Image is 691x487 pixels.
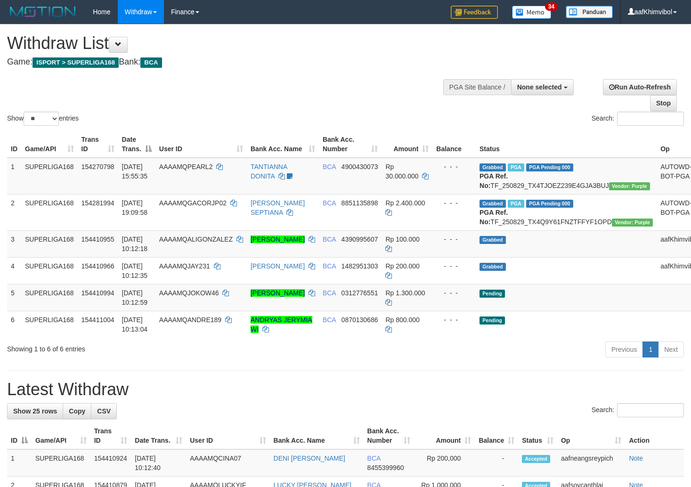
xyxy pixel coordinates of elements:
td: SUPERLIGA168 [21,311,78,338]
b: PGA Ref. No: [480,172,508,189]
button: None selected [511,79,574,95]
td: aafneangsreypich [557,449,626,477]
span: AAAAMQJOKOW46 [159,289,219,297]
span: BCA [367,455,381,462]
h4: Game: Bank: [7,57,451,67]
th: Bank Acc. Number: activate to sort column ascending [364,422,414,449]
span: [DATE] 19:09:58 [122,199,148,216]
img: panduan.png [566,6,613,18]
span: Pending [480,290,505,298]
td: Rp 200,000 [414,449,475,477]
label: Show entries [7,112,79,126]
th: Op: activate to sort column ascending [557,422,626,449]
div: - - - [436,288,472,298]
span: 154410966 [81,262,114,270]
span: Grabbed [480,200,506,208]
th: Trans ID: activate to sort column ascending [90,422,131,449]
a: [PERSON_NAME] [251,289,305,297]
span: BCA [140,57,162,68]
span: Copy 8851135898 to clipboard [341,199,378,207]
th: Trans ID: activate to sort column ascending [78,131,118,158]
span: [DATE] 10:12:18 [122,235,148,252]
span: Accepted [522,455,550,463]
span: ISPORT > SUPERLIGA168 [33,57,119,68]
a: Copy [63,403,91,419]
b: PGA Ref. No: [480,209,508,226]
span: 154411004 [81,316,114,324]
td: 3 [7,230,21,257]
th: Amount: activate to sort column ascending [382,131,432,158]
span: Rp 800.000 [385,316,419,324]
td: SUPERLIGA168 [32,449,90,477]
td: SUPERLIGA168 [21,230,78,257]
input: Search: [617,403,684,417]
span: Copy 8455399960 to clipboard [367,464,404,471]
th: User ID: activate to sort column ascending [186,422,269,449]
img: Button%20Memo.svg [512,6,552,19]
a: Run Auto-Refresh [603,79,677,95]
div: Showing 1 to 6 of 6 entries [7,341,281,354]
span: Copy 1482951303 to clipboard [341,262,378,270]
span: 154281994 [81,199,114,207]
span: AAAAMQANDRE189 [159,316,221,324]
a: DENI [PERSON_NAME] [274,455,345,462]
a: [PERSON_NAME] SEPTIANA [251,199,305,216]
td: - [475,449,518,477]
span: Grabbed [480,163,506,171]
div: - - - [436,198,472,208]
span: Copy 4390995607 to clipboard [341,235,378,243]
span: [DATE] 15:55:35 [122,163,148,180]
span: Pending [480,317,505,325]
th: Status: activate to sort column ascending [518,422,557,449]
td: 1 [7,449,32,477]
select: Showentries [24,112,59,126]
span: Copy 0870130686 to clipboard [341,316,378,324]
label: Search: [592,403,684,417]
div: - - - [436,261,472,271]
td: 2 [7,194,21,230]
span: BCA [323,262,336,270]
th: Bank Acc. Number: activate to sort column ascending [319,131,382,158]
th: ID: activate to sort column descending [7,422,32,449]
a: CSV [91,403,117,419]
th: Bank Acc. Name: activate to sort column ascending [247,131,319,158]
span: Rp 30.000.000 [385,163,418,180]
span: Copy [69,407,85,415]
th: Date Trans.: activate to sort column ascending [131,422,186,449]
a: [PERSON_NAME] [251,235,305,243]
span: AAAAMQGACORJP02 [159,199,227,207]
img: MOTION_logo.png [7,5,79,19]
span: [DATE] 10:12:35 [122,262,148,279]
label: Search: [592,112,684,126]
span: 154410994 [81,289,114,297]
h1: Withdraw List [7,34,451,53]
img: Feedback.jpg [451,6,498,19]
td: SUPERLIGA168 [21,158,78,195]
div: - - - [436,162,472,171]
th: Date Trans.: activate to sort column descending [118,131,155,158]
span: Vendor URL: https://trx4.1velocity.biz [609,182,650,190]
span: Rp 1.300.000 [385,289,425,297]
th: Bank Acc. Name: activate to sort column ascending [270,422,364,449]
span: 154270798 [81,163,114,170]
div: - - - [436,235,472,244]
span: PGA Pending [526,200,573,208]
span: BCA [323,289,336,297]
h1: Latest Withdraw [7,380,684,399]
span: AAAAMQJAY231 [159,262,210,270]
td: 154410924 [90,449,131,477]
th: ID [7,131,21,158]
span: Copy 0312776551 to clipboard [341,289,378,297]
span: Grabbed [480,236,506,244]
a: [PERSON_NAME] [251,262,305,270]
th: Game/API: activate to sort column ascending [21,131,78,158]
span: BCA [323,316,336,324]
span: Grabbed [480,263,506,271]
span: None selected [517,83,562,91]
td: 6 [7,311,21,338]
span: CSV [97,407,111,415]
a: ANDRYAS JERYMIA WI [251,316,312,333]
a: Show 25 rows [7,403,63,419]
span: BCA [323,163,336,170]
th: Action [625,422,684,449]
